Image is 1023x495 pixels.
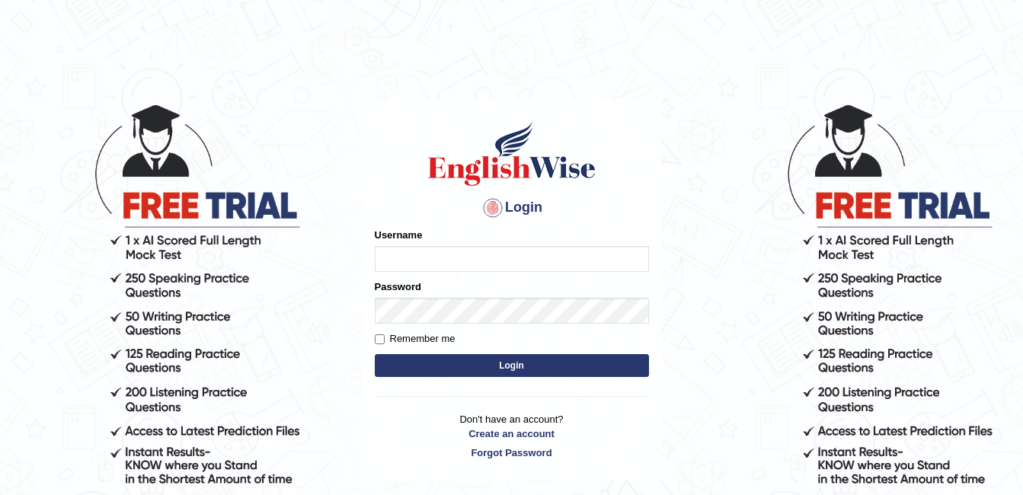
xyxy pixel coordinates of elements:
h4: Login [375,196,649,220]
p: Don't have an account? [375,412,649,459]
label: Username [375,228,423,242]
button: Login [375,354,649,377]
a: Forgot Password [375,445,649,460]
img: Logo of English Wise sign in for intelligent practice with AI [425,120,599,188]
label: Password [375,279,421,294]
input: Remember me [375,334,385,344]
label: Remember me [375,331,456,346]
a: Create an account [375,426,649,441]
